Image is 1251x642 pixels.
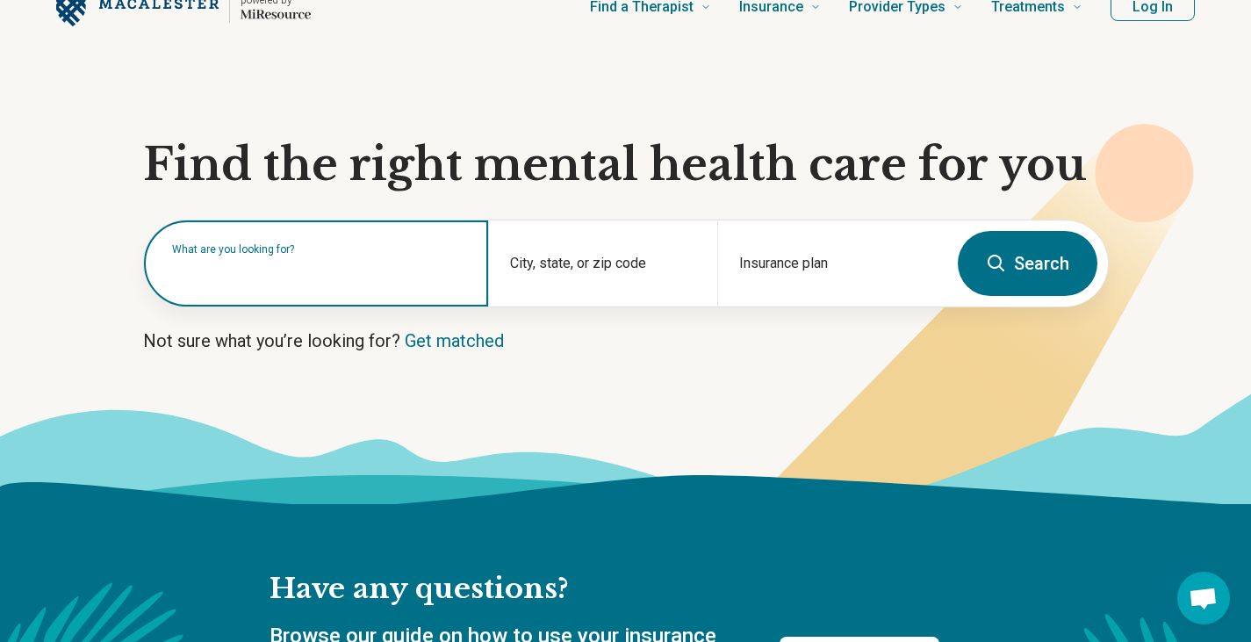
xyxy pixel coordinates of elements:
[143,328,1109,353] p: Not sure what you’re looking for?
[172,244,467,255] label: What are you looking for?
[270,571,939,608] h2: Have any questions?
[1177,572,1230,624] div: Open chat
[405,330,504,351] a: Get matched
[143,139,1109,191] h1: Find the right mental health care for you
[958,231,1097,296] button: Search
